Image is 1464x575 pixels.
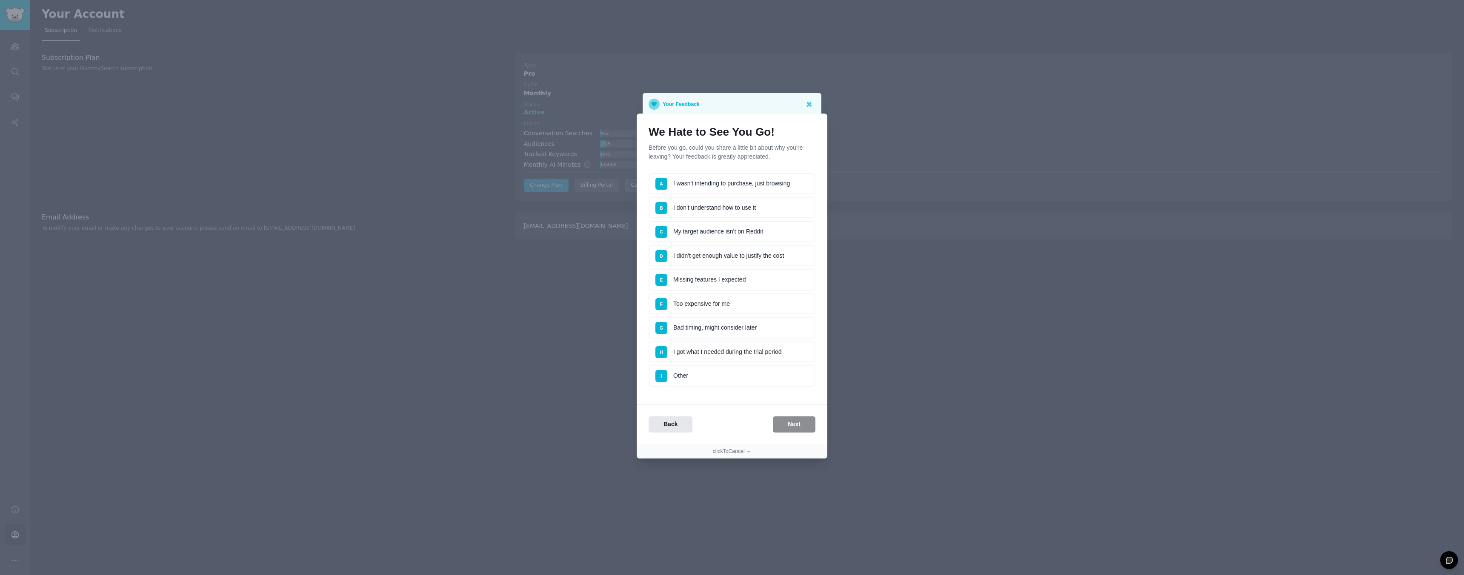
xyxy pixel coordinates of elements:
button: clickToCancel → [713,448,752,455]
span: B [660,205,663,211]
p: Your Feedback [663,99,700,110]
span: G [660,325,663,330]
span: D [660,253,663,259]
span: A [660,181,663,186]
button: Back [649,416,692,433]
span: E [660,277,663,282]
span: C [660,229,663,234]
span: I [661,373,662,379]
span: H [660,350,663,355]
span: F [660,302,663,307]
p: Before you go, could you share a little bit about why you're leaving? Your feedback is greatly ap... [649,143,815,161]
h1: We Hate to See You Go! [649,125,815,139]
